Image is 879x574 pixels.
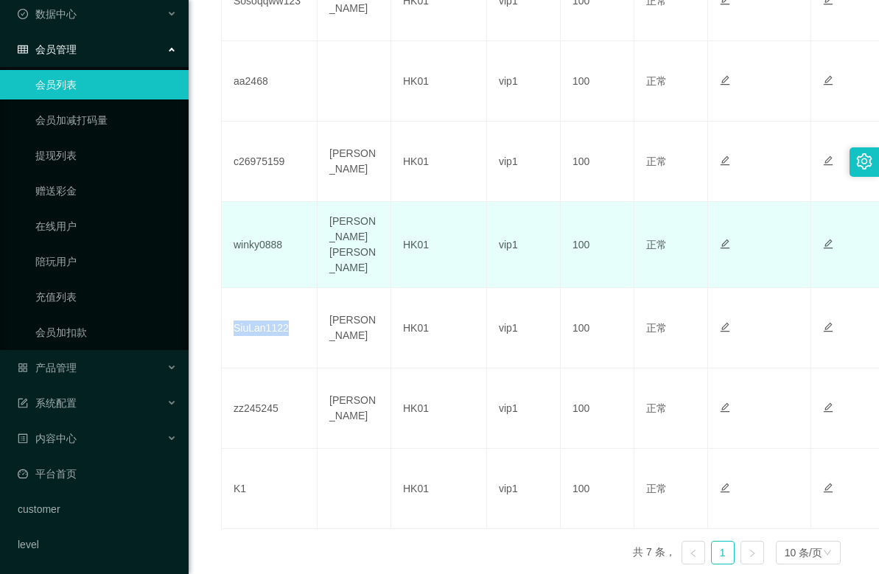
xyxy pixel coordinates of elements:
[35,70,177,99] a: 会员列表
[823,75,833,85] i: 图标: edit
[18,459,177,489] a: 图标: dashboard平台首页
[646,239,667,251] span: 正常
[823,155,833,166] i: 图标: edit
[35,318,177,347] a: 会员加扣款
[318,202,391,288] td: [PERSON_NAME] [PERSON_NAME]
[391,122,487,202] td: HK01
[748,549,757,558] i: 图标: right
[689,549,698,558] i: 图标: left
[720,239,730,249] i: 图标: edit
[18,530,177,559] a: level
[740,541,764,564] li: 下一页
[487,122,561,202] td: vip1
[318,122,391,202] td: [PERSON_NAME]
[823,322,833,332] i: 图标: edit
[35,105,177,135] a: 会员加减打码量
[18,9,28,19] i: 图标: check-circle-o
[712,542,734,564] a: 1
[646,155,667,167] span: 正常
[18,433,77,444] span: 内容中心
[823,239,833,249] i: 图标: edit
[318,368,391,449] td: [PERSON_NAME]
[18,398,28,408] i: 图标: form
[391,288,487,368] td: HK01
[633,541,676,564] li: 共 7 条，
[222,202,318,288] td: winky0888
[682,541,705,564] li: 上一页
[222,122,318,202] td: c26975159
[18,43,77,55] span: 会员管理
[222,368,318,449] td: zz245245
[561,288,634,368] td: 100
[720,402,730,413] i: 图标: edit
[561,122,634,202] td: 100
[561,202,634,288] td: 100
[646,75,667,87] span: 正常
[720,322,730,332] i: 图标: edit
[391,202,487,288] td: HK01
[720,155,730,166] i: 图标: edit
[487,288,561,368] td: vip1
[18,397,77,409] span: 系统配置
[318,288,391,368] td: [PERSON_NAME]
[18,362,77,374] span: 产品管理
[646,402,667,414] span: 正常
[222,41,318,122] td: aa2468
[18,494,177,524] a: customer
[35,211,177,241] a: 在线用户
[785,542,822,564] div: 10 条/页
[561,41,634,122] td: 100
[391,368,487,449] td: HK01
[646,322,667,334] span: 正常
[487,202,561,288] td: vip1
[487,368,561,449] td: vip1
[823,548,832,559] i: 图标: down
[711,541,735,564] li: 1
[35,176,177,206] a: 赠送彩金
[487,41,561,122] td: vip1
[18,8,77,20] span: 数据中心
[35,141,177,170] a: 提现列表
[391,41,487,122] td: HK01
[823,402,833,413] i: 图标: edit
[18,363,28,373] i: 图标: appstore-o
[856,153,872,169] i: 图标: setting
[561,368,634,449] td: 100
[18,433,28,444] i: 图标: profile
[35,247,177,276] a: 陪玩用户
[18,44,28,55] i: 图标: table
[35,282,177,312] a: 充值列表
[720,75,730,85] i: 图标: edit
[222,288,318,368] td: SiuLan1122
